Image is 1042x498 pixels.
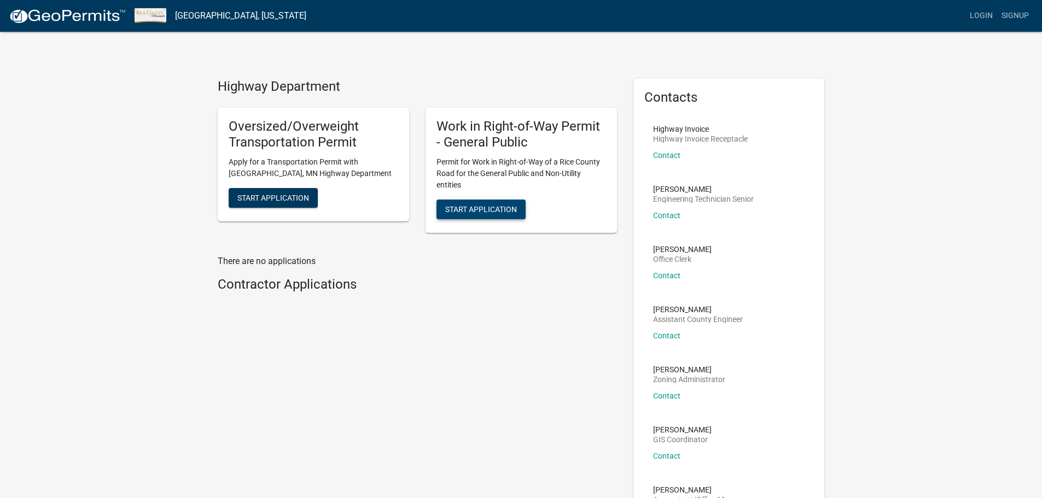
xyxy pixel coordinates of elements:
h5: Work in Right-of-Way Permit - General Public [436,119,606,150]
h4: Contractor Applications [218,277,617,292]
p: GIS Coordinator [653,436,712,443]
span: Start Application [445,205,517,214]
button: Start Application [229,188,318,208]
img: Rice County, Minnesota [135,8,166,23]
a: Contact [653,211,680,220]
p: [PERSON_NAME] [653,426,712,433]
a: Contact [653,452,680,460]
p: Highway Invoice Receptacle [653,135,748,143]
h5: Contacts [644,90,814,106]
p: Apply for a Transportation Permit with [GEOGRAPHIC_DATA], MN Highway Department [229,156,398,179]
p: [PERSON_NAME] [653,245,712,253]
p: [PERSON_NAME] [653,185,754,193]
p: Assistant County Engineer [653,315,743,323]
h5: Oversized/Overweight Transportation Permit [229,119,398,150]
p: [PERSON_NAME] [653,306,743,313]
p: There are no applications [218,255,617,268]
a: Login [965,5,997,26]
a: Signup [997,5,1033,26]
p: Engineering Technician Senior [653,195,754,203]
a: Contact [653,331,680,340]
h4: Highway Department [218,79,617,95]
p: Highway Invoice [653,125,748,133]
p: Office Clerk [653,255,712,263]
p: Permit for Work in Right-of-Way of a Rice County Road for the General Public and Non-Utility enti... [436,156,606,191]
p: Zoning Administrator [653,376,725,383]
a: Contact [653,391,680,400]
wm-workflow-list-section: Contractor Applications [218,277,617,297]
a: Contact [653,271,680,280]
a: [GEOGRAPHIC_DATA], [US_STATE] [175,7,306,25]
span: Start Application [237,194,309,202]
a: Contact [653,151,680,160]
p: [PERSON_NAME] [653,366,725,373]
p: [PERSON_NAME] [653,486,748,494]
button: Start Application [436,200,526,219]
